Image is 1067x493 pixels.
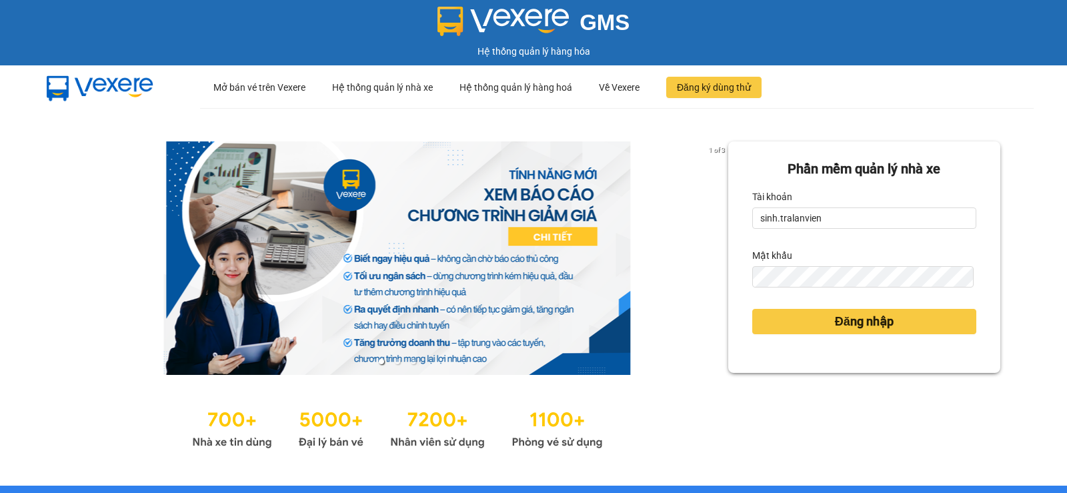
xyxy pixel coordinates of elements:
label: Tài khoản [752,186,792,207]
div: Mở bán vé trên Vexere [213,66,305,109]
li: slide item 1 [379,359,384,364]
div: Hệ thống quản lý hàng hóa [3,44,1064,59]
li: slide item 3 [411,359,416,364]
div: Hệ thống quản lý nhà xe [332,66,433,109]
img: mbUUG5Q.png [33,65,167,109]
div: Hệ thống quản lý hàng hoá [459,66,572,109]
div: Về Vexere [599,66,640,109]
li: slide item 2 [395,359,400,364]
button: Đăng ký dùng thử [666,77,762,98]
label: Mật khẩu [752,245,792,266]
input: Tài khoản [752,207,976,229]
img: logo 2 [437,7,570,36]
span: GMS [580,10,630,35]
button: Đăng nhập [752,309,976,334]
button: previous slide / item [67,141,85,375]
img: Statistics.png [192,402,603,452]
span: Đăng ký dùng thử [677,80,751,95]
button: next slide / item [710,141,728,375]
span: Đăng nhập [835,312,894,331]
p: 1 of 3 [705,141,728,159]
input: Mật khẩu [752,266,974,288]
div: Phần mềm quản lý nhà xe [752,159,976,179]
a: GMS [437,20,630,31]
